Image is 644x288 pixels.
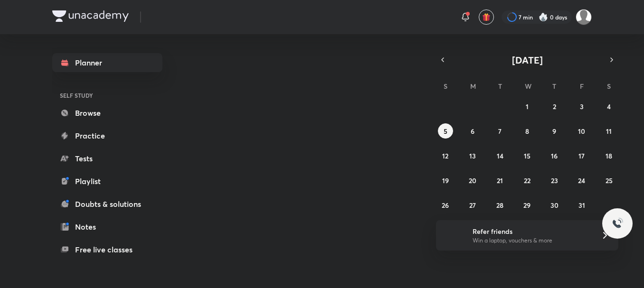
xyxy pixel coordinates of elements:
[578,127,585,136] abbr: October 10, 2025
[498,127,502,136] abbr: October 7, 2025
[438,123,453,139] button: October 5, 2025
[524,176,530,185] abbr: October 22, 2025
[552,127,556,136] abbr: October 9, 2025
[52,53,162,72] a: Planner
[52,10,129,22] img: Company Logo
[547,197,562,213] button: October 30, 2025
[601,99,616,114] button: October 4, 2025
[52,126,162,145] a: Practice
[498,82,502,91] abbr: Tuesday
[52,10,129,24] a: Company Logo
[444,226,463,245] img: referral
[525,127,529,136] abbr: October 8, 2025
[607,82,611,91] abbr: Saturday
[520,173,535,188] button: October 22, 2025
[471,127,474,136] abbr: October 6, 2025
[496,201,503,210] abbr: October 28, 2025
[526,102,529,111] abbr: October 1, 2025
[606,151,612,160] abbr: October 18, 2025
[52,149,162,168] a: Tests
[442,176,449,185] abbr: October 19, 2025
[539,12,548,22] img: streak
[547,99,562,114] button: October 2, 2025
[492,123,508,139] button: October 7, 2025
[470,82,476,91] abbr: Monday
[442,151,448,160] abbr: October 12, 2025
[465,148,480,163] button: October 13, 2025
[525,82,531,91] abbr: Wednesday
[550,201,559,210] abbr: October 30, 2025
[465,197,480,213] button: October 27, 2025
[601,123,616,139] button: October 11, 2025
[576,9,592,25] img: Diksha Mishra
[574,99,589,114] button: October 3, 2025
[612,218,623,229] img: ttu
[520,99,535,114] button: October 1, 2025
[449,53,605,66] button: [DATE]
[497,151,503,160] abbr: October 14, 2025
[473,236,589,245] p: Win a laptop, vouchers & more
[469,151,476,160] abbr: October 13, 2025
[580,82,584,91] abbr: Friday
[497,176,503,185] abbr: October 21, 2025
[469,176,476,185] abbr: October 20, 2025
[578,151,585,160] abbr: October 17, 2025
[574,148,589,163] button: October 17, 2025
[606,127,612,136] abbr: October 11, 2025
[523,201,530,210] abbr: October 29, 2025
[552,82,556,91] abbr: Thursday
[438,197,453,213] button: October 26, 2025
[574,197,589,213] button: October 31, 2025
[444,127,447,136] abbr: October 5, 2025
[52,195,162,214] a: Doubts & solutions
[473,226,589,236] h6: Refer friends
[465,123,480,139] button: October 6, 2025
[551,176,558,185] abbr: October 23, 2025
[547,173,562,188] button: October 23, 2025
[607,102,611,111] abbr: October 4, 2025
[52,240,162,259] a: Free live classes
[52,87,162,103] h6: SELF STUDY
[52,217,162,236] a: Notes
[512,54,543,66] span: [DATE]
[547,148,562,163] button: October 16, 2025
[606,176,613,185] abbr: October 25, 2025
[492,148,508,163] button: October 14, 2025
[578,201,585,210] abbr: October 31, 2025
[438,173,453,188] button: October 19, 2025
[465,173,480,188] button: October 20, 2025
[524,151,530,160] abbr: October 15, 2025
[601,148,616,163] button: October 18, 2025
[551,151,558,160] abbr: October 16, 2025
[469,201,476,210] abbr: October 27, 2025
[520,197,535,213] button: October 29, 2025
[444,82,447,91] abbr: Sunday
[492,197,508,213] button: October 28, 2025
[442,201,449,210] abbr: October 26, 2025
[574,123,589,139] button: October 10, 2025
[52,172,162,191] a: Playlist
[520,123,535,139] button: October 8, 2025
[52,103,162,122] a: Browse
[482,13,491,21] img: avatar
[438,148,453,163] button: October 12, 2025
[574,173,589,188] button: October 24, 2025
[578,176,585,185] abbr: October 24, 2025
[601,173,616,188] button: October 25, 2025
[479,9,494,25] button: avatar
[580,102,584,111] abbr: October 3, 2025
[492,173,508,188] button: October 21, 2025
[553,102,556,111] abbr: October 2, 2025
[547,123,562,139] button: October 9, 2025
[520,148,535,163] button: October 15, 2025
